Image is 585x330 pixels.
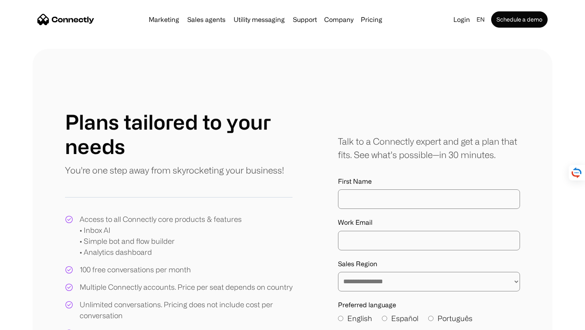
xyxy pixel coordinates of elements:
div: Multiple Connectly accounts. Price per seat depends on country [80,282,292,293]
div: Company [324,14,353,25]
aside: Language selected: English [8,315,49,327]
a: Sales agents [184,16,229,23]
label: Português [428,313,472,324]
div: en [473,14,490,25]
label: Preferred language [338,301,520,309]
div: 100 free conversations per month [80,264,191,275]
div: Access to all Connectly core products & features • Inbox AI • Simple bot and flow builder • Analy... [80,214,242,258]
h1: Plans tailored to your needs [65,110,292,158]
input: Português [428,316,433,321]
label: Work Email [338,219,520,226]
a: Utility messaging [230,16,288,23]
a: Marketing [145,16,182,23]
a: home [37,13,94,26]
a: Pricing [357,16,386,23]
div: Unlimited conversations. Pricing does not include cost per conversation [80,299,292,321]
label: Español [382,313,418,324]
div: Company [322,14,356,25]
input: English [338,316,343,321]
input: Español [382,316,387,321]
label: English [338,313,372,324]
div: Talk to a Connectly expert and get a plan that fits. See what’s possible—in 30 minutes. [338,135,520,161]
a: Support [290,16,320,23]
p: You're one step away from skyrocketing your business! [65,163,284,177]
label: First Name [338,178,520,185]
label: Sales Region [338,260,520,268]
div: en [477,14,485,25]
a: Schedule a demo [491,11,548,28]
ul: Language list [16,316,49,327]
a: Login [450,14,473,25]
